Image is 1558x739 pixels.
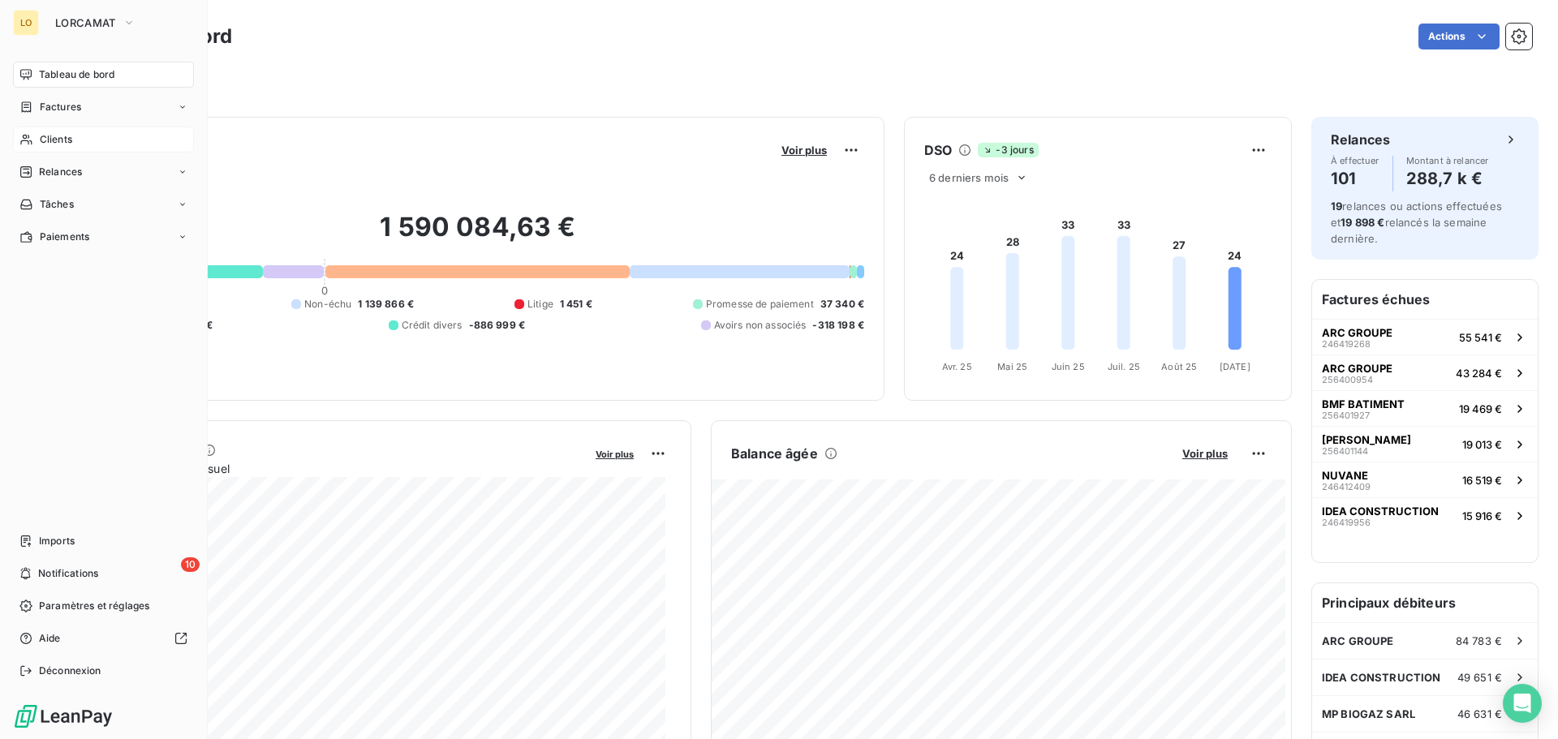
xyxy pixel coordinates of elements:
span: 256401927 [1322,410,1370,420]
tspan: [DATE] [1220,361,1250,372]
div: LO [13,10,39,36]
h4: 288,7 k € [1406,165,1489,191]
span: ARC GROUPE [1322,362,1392,375]
tspan: Août 25 [1161,361,1197,372]
span: Litige [527,297,553,311]
div: Open Intercom Messenger [1503,684,1542,723]
span: 256400954 [1322,375,1373,385]
button: Actions [1418,24,1500,49]
tspan: Avr. 25 [942,361,972,372]
span: Tableau de bord [39,67,114,82]
span: IDEA CONSTRUCTION [1322,671,1441,684]
span: Tâches [40,197,74,212]
span: 19 013 € [1462,438,1502,451]
span: -3 jours [978,143,1038,157]
span: 55 541 € [1459,331,1502,344]
a: Aide [13,625,194,651]
tspan: Juil. 25 [1108,361,1140,372]
span: Crédit divers [402,318,463,333]
span: Factures [40,100,81,114]
span: ARC GROUPE [1322,634,1394,647]
span: À effectuer [1331,156,1379,165]
span: 0 [321,284,328,297]
span: 49 651 € [1457,671,1502,684]
span: IDEA CONSTRUCTION [1322,505,1439,518]
span: 43 284 € [1456,367,1502,380]
span: 84 783 € [1456,634,1502,647]
h6: DSO [924,140,952,160]
span: Non-échu [304,297,351,311]
span: 246412409 [1322,482,1371,492]
h6: Factures échues [1312,280,1538,319]
span: 19 469 € [1459,402,1502,415]
span: Aide [39,631,61,646]
span: Imports [39,534,75,548]
span: Chiffre d'affaires mensuel [92,460,584,477]
button: NUVANE24641240916 519 € [1312,462,1538,497]
span: NUVANE [1322,469,1368,482]
img: Logo LeanPay [13,703,114,729]
span: 246419956 [1322,518,1371,527]
span: Promesse de paiement [706,297,814,311]
h2: 1 590 084,63 € [92,211,864,260]
tspan: Juin 25 [1052,361,1085,372]
button: [PERSON_NAME]25640114419 013 € [1312,426,1538,462]
span: [PERSON_NAME] [1322,433,1411,446]
span: Montant à relancer [1406,156,1489,165]
button: Voir plus [777,143,832,157]
span: Avoirs non associés [714,318,807,333]
span: MP BIOGAZ SARL [1322,707,1415,720]
button: IDEA CONSTRUCTION24641995615 916 € [1312,497,1538,533]
span: Voir plus [781,144,827,157]
span: 15 916 € [1462,509,1502,522]
span: Paiements [40,230,89,244]
button: Voir plus [591,446,639,461]
h6: Balance âgée [731,444,818,463]
span: 37 340 € [820,297,864,311]
button: ARC GROUPE24641926855 541 € [1312,319,1538,354]
button: Voir plus [1177,446,1233,461]
span: 19 [1331,200,1342,213]
span: -318 198 € [812,318,864,333]
tspan: Mai 25 [997,361,1027,372]
h4: 101 [1331,165,1379,191]
span: 16 519 € [1462,474,1502,487]
span: Notifications [38,566,98,581]
span: 19 898 € [1341,216,1384,229]
span: Déconnexion [39,664,101,678]
span: Voir plus [1182,447,1228,460]
span: 256401144 [1322,446,1368,456]
span: BMF BATIMENT [1322,397,1405,410]
span: 6 derniers mois [929,171,1009,184]
h6: Principaux débiteurs [1312,583,1538,622]
span: relances ou actions effectuées et relancés la semaine dernière. [1331,200,1502,245]
span: 246419268 [1322,339,1371,349]
span: 46 631 € [1457,707,1502,720]
span: Voir plus [596,449,634,460]
span: ARC GROUPE [1322,326,1392,339]
span: 10 [181,557,200,572]
span: -886 999 € [469,318,526,333]
span: LORCAMAT [55,16,116,29]
button: BMF BATIMENT25640192719 469 € [1312,390,1538,426]
span: 1 139 866 € [358,297,414,311]
button: ARC GROUPE25640095443 284 € [1312,354,1538,390]
span: Clients [40,132,72,147]
span: Relances [39,165,82,179]
span: Paramètres et réglages [39,599,149,613]
span: 1 451 € [560,297,592,311]
h6: Relances [1331,130,1390,149]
